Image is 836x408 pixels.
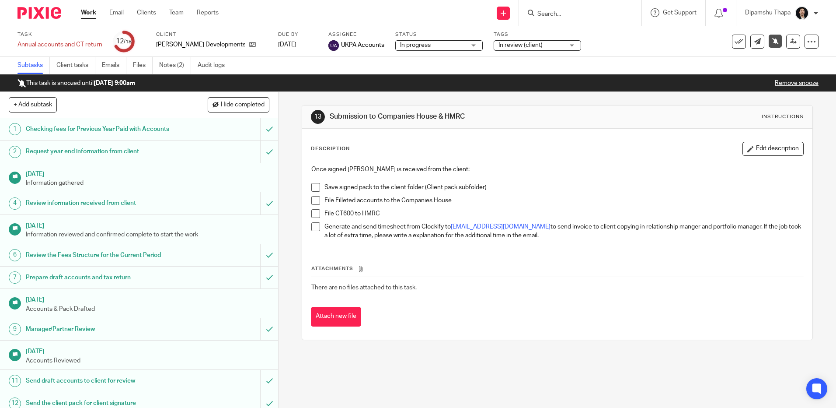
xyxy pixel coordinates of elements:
[156,31,267,38] label: Client
[26,323,176,336] h1: Manager/Partner Review
[663,10,697,16] span: Get Support
[26,374,176,387] h1: Send draft accounts to client for review
[17,57,50,74] a: Subtasks
[9,197,21,210] div: 4
[9,323,21,335] div: 9
[498,42,543,48] span: In review (client)
[26,123,176,136] h1: Checking fees for Previous Year Paid with Accounts
[17,7,61,19] img: Pixie
[17,31,102,38] label: Task
[156,40,245,49] p: [PERSON_NAME] Developments Ltd
[795,6,809,20] img: Dipamshu2.jpg
[9,146,21,158] div: 2
[26,356,270,365] p: Accounts Reviewed
[400,42,431,48] span: In progress
[536,11,615,18] input: Search
[197,8,219,17] a: Reports
[26,305,270,313] p: Accounts & Pack Drafted
[324,183,803,192] p: Save signed pack to the client folder (Client pack subfolder)
[745,8,791,17] p: Dipamshu Thapa
[26,293,270,304] h1: [DATE]
[221,102,265,109] span: Hide completed
[26,145,176,158] h1: Request year end information from client
[9,97,57,112] button: + Add subtask
[311,285,417,291] span: There are no files attached to this task.
[775,80,819,86] a: Remove snooze
[81,8,96,17] a: Work
[311,110,325,124] div: 13
[311,266,353,271] span: Attachments
[451,224,550,230] a: [EMAIL_ADDRESS][DOMAIN_NAME]
[208,97,269,112] button: Hide completed
[26,230,270,239] p: Information reviewed and confirmed complete to start the work
[395,31,483,38] label: Status
[341,41,384,49] span: UKPA Accounts
[9,123,21,135] div: 1
[17,79,135,88] p: This task is snoozed until
[9,271,21,284] div: 7
[762,113,804,120] div: Instructions
[328,40,339,51] img: svg%3E
[311,307,361,327] button: Attach new file
[311,165,803,174] p: Once signed [PERSON_NAME] is received from the client:
[278,31,317,38] label: Due by
[94,80,135,86] b: [DATE] 9:00am
[198,57,231,74] a: Audit logs
[494,31,581,38] label: Tags
[328,31,384,38] label: Assignee
[26,271,176,284] h1: Prepare draft accounts and tax return
[124,39,132,44] small: /18
[278,42,296,48] span: [DATE]
[330,112,576,121] h1: Submission to Companies House & HMRC
[169,8,184,17] a: Team
[324,196,803,205] p: File Filleted accounts to the Companies House
[116,36,132,46] div: 12
[102,57,126,74] a: Emails
[26,168,270,179] h1: [DATE]
[109,8,124,17] a: Email
[26,249,176,262] h1: Review the Fees Structure for the Current Period
[26,179,270,187] p: Information gathered
[9,249,21,261] div: 6
[324,209,803,218] p: File CT600 to HMRC
[137,8,156,17] a: Clients
[742,142,804,156] button: Edit description
[324,222,803,240] p: Generate and send timesheet from Clockify to to send invoice to client copying in relationship ma...
[311,145,350,152] p: Description
[159,57,191,74] a: Notes (2)
[26,197,176,210] h1: Review information received from client
[26,219,270,230] h1: [DATE]
[56,57,95,74] a: Client tasks
[26,345,270,356] h1: [DATE]
[9,375,21,387] div: 11
[17,40,102,49] div: Annual accounts and CT return
[133,57,153,74] a: Files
